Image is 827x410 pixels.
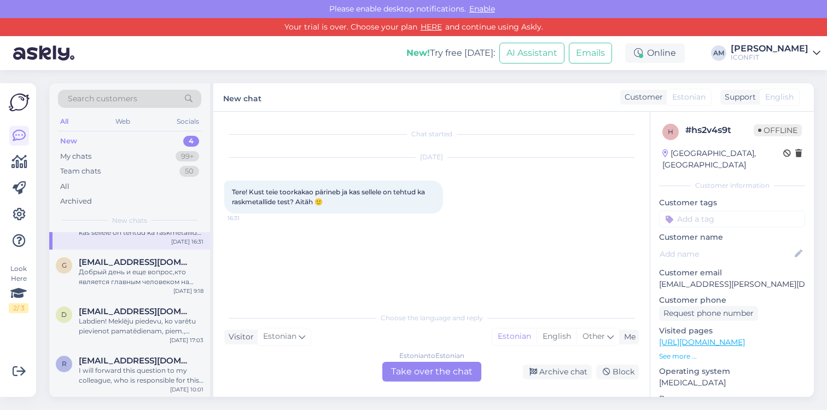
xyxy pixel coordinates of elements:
span: r [62,360,67,368]
div: Archived [60,196,92,207]
div: Estonian to Estonian [399,351,464,361]
div: Choose the language and reply [224,313,639,323]
button: Emails [569,43,612,63]
div: Support [720,91,756,103]
div: All [58,114,71,129]
p: Customer email [659,267,805,279]
p: Customer tags [659,197,805,209]
div: Customer information [659,181,805,190]
div: # hs2v4s9t [685,124,754,137]
span: h [668,128,673,136]
div: Request phone number [659,306,758,321]
div: All [60,181,69,192]
p: [MEDICAL_DATA] [659,377,805,389]
div: [DATE] 9:18 [173,287,203,295]
button: AI Assistant [499,43,564,63]
label: New chat [223,90,261,105]
div: Look Here [9,264,28,313]
div: [DATE] 10:01 [170,385,203,394]
div: Labdien! Meklēju piedevu, ko varētu pievienot pamatēdienam, piem., brokastīs taisīt smūtiju vai p... [79,316,203,336]
p: Customer name [659,232,805,243]
div: Visitor [224,331,254,343]
div: Try free [DATE]: [406,47,495,60]
input: Add name [660,248,793,260]
a: [PERSON_NAME]ICONFIT [731,44,820,62]
span: Other [583,331,605,341]
span: Search customers [68,93,137,105]
div: Online [625,43,685,63]
span: gladun2016@ukr.net [79,257,193,267]
p: Browser [659,393,805,405]
p: Visited pages [659,325,805,337]
p: See more ... [659,351,805,361]
span: Tere! Kust teie toorkakao pärineb ja kas sellele on tehtud ka raskmetallide test? Aitäh 🙂 [232,188,427,206]
div: My chats [60,151,91,162]
b: New! [406,48,430,58]
div: New [60,136,77,147]
p: Customer phone [659,294,805,306]
div: 2 / 3 [9,303,28,313]
div: Customer [620,91,663,103]
div: 50 [179,166,199,177]
a: HERE [417,22,445,32]
span: Offline [754,124,802,136]
span: English [765,91,794,103]
div: [DATE] [224,152,639,162]
span: d [61,310,67,319]
span: demcenkok@gmail.com [79,307,193,316]
div: ICONFIT [731,53,808,62]
span: Enable [466,4,498,14]
div: Take over the chat [382,362,481,382]
div: [DATE] 16:31 [171,238,203,246]
div: Socials [174,114,201,129]
div: AM [711,45,726,61]
span: g [62,261,67,269]
div: Estonian [492,328,537,345]
div: 4 [183,136,199,147]
div: Добрый день и еще вопрос,кто является главным человеком на вашей фирме? Так как [PERSON_NAME] сов... [79,267,203,287]
div: 99+ [176,151,199,162]
input: Add a tag [659,211,805,227]
p: [EMAIL_ADDRESS][PERSON_NAME][DOMAIN_NAME] [659,279,805,290]
a: [URL][DOMAIN_NAME] [659,337,745,347]
div: Chat started [224,129,639,139]
div: [GEOGRAPHIC_DATA], [GEOGRAPHIC_DATA] [662,148,783,171]
div: [DATE] 17:03 [170,336,203,344]
div: Block [596,365,639,379]
div: Web [113,114,132,129]
span: 16:31 [228,214,269,222]
div: Me [620,331,636,343]
span: Estonian [672,91,706,103]
div: [PERSON_NAME] [731,44,808,53]
div: Team chats [60,166,101,177]
div: English [537,328,576,345]
div: Archive chat [523,365,592,379]
span: Estonian [263,331,296,343]
p: Operating system [659,366,805,377]
img: Askly Logo [9,92,30,113]
span: reetlundberg@hotmail.com [79,356,193,366]
div: I will forward this question to my colleague, who is responsible for this. The reply will be here... [79,366,203,385]
span: New chats [112,216,147,226]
